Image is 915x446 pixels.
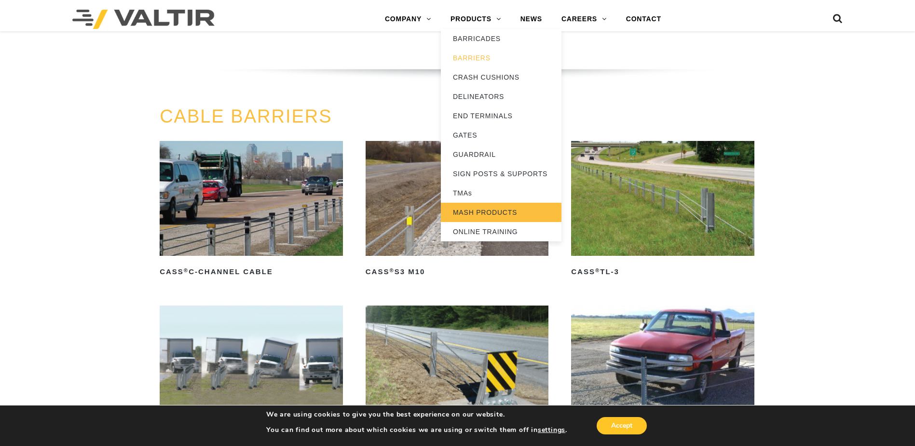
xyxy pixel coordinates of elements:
a: BARRICADES [441,29,561,48]
a: CAREERS [552,10,616,29]
a: END TERMINALS [441,106,561,125]
h2: CASS TL-3 [571,265,754,280]
a: SIGN POSTS & SUPPORTS [441,164,561,183]
a: CASS®TL-4 [160,306,343,444]
a: CASS®S3 M10 [366,141,549,279]
a: MASH PRODUCTS [441,203,561,222]
p: We are using cookies to give you the best experience on our website. [266,410,567,419]
a: NEWS [511,10,552,29]
p: You can find out more about which cookies we are using or switch them off in . [266,426,567,434]
a: COMPANY [375,10,441,29]
button: Accept [597,417,647,434]
a: NU-CABLE™Cable Barrier [571,306,754,444]
img: Valtir [72,10,215,29]
a: BARRIERS [441,48,561,68]
a: ONLINE TRAINING [441,222,561,241]
button: settings [538,426,565,434]
h2: CASS S3 M10 [366,265,549,280]
a: GATES [441,125,561,145]
a: CONTACT [616,10,671,29]
a: TMAs [441,183,561,203]
sup: ® [184,267,189,273]
a: PRODUCTS [441,10,511,29]
a: DELINEATORS [441,87,561,106]
a: CASS®TL-3 [571,141,754,279]
sup: ® [595,267,600,273]
a: CRASH CUSHIONS [441,68,561,87]
sup: ® [389,267,394,273]
h2: CASS C-Channel Cable [160,265,343,280]
a: CASS®C-Channel Cable [160,141,343,279]
a: CET™CASS®End Terminal [366,306,549,444]
a: GUARDRAIL [441,145,561,164]
a: CABLE BARRIERS [160,106,332,126]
